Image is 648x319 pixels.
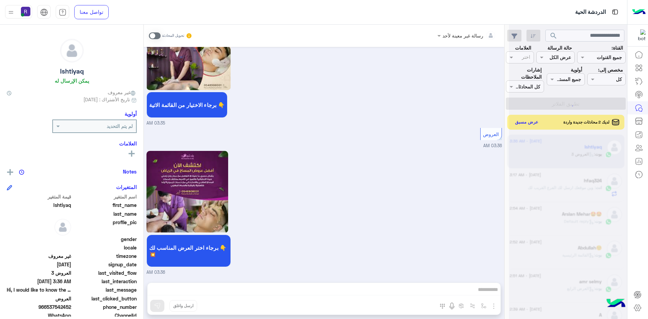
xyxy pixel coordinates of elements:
[73,210,137,217] span: last_name
[7,303,71,311] span: 966537542452
[73,312,137,319] span: ChannelId
[83,96,130,103] span: تاريخ الأشتراك : [DATE]
[73,286,137,293] span: last_message
[611,8,619,16] img: tab
[73,269,137,276] span: last_visited_flow
[19,169,24,175] img: notes
[7,312,71,319] span: 2
[149,102,225,108] span: برجاء الاختيار من القائمة الاتية 👇
[56,5,69,19] a: tab
[40,8,48,16] img: tab
[54,219,71,236] img: defaultAdmin.png
[483,131,499,137] span: العروض
[7,169,13,175] img: add
[562,100,574,112] div: loading...
[73,278,137,285] span: last_interaction
[7,236,71,243] span: null
[483,143,502,148] span: 03:36 AM
[108,89,137,96] span: غير معروف
[60,68,84,75] h5: Ishtiyaq
[73,219,137,234] span: profile_pic
[506,98,626,110] button: تطبيق الفلاتر
[123,168,137,175] h6: Notes
[7,286,71,293] span: Hi, I would like to know the cost of your spa services
[146,151,228,233] img: Q2FwdHVyZSAoMTApLnBuZw%3D%3D.png
[60,39,83,62] img: defaultAdmin.png
[506,66,542,81] label: إشارات الملاحظات
[73,193,137,200] span: اسم المتغير
[146,8,231,90] img: Q2FwdHVyZSAoMykucG5n.png
[7,252,71,260] span: غير معروف
[59,8,66,16] img: tab
[162,33,184,38] small: تحويل المحادثة
[73,261,137,268] span: signup_date
[7,8,15,17] img: profile
[149,244,228,257] span: برجاء اختر العرض المناسب لك 👇 💥
[7,202,71,209] span: Ishtiyaq
[125,111,137,117] h6: أولوية
[632,5,646,19] img: Logo
[575,8,606,17] p: الدردشة الحية
[73,303,137,311] span: phone_number
[169,300,197,312] button: ارسل واغلق
[7,244,71,251] span: null
[633,29,646,42] img: 322853014244696
[7,193,71,200] span: قيمة المتغير
[116,184,137,190] h6: المتغيرات
[7,278,71,285] span: 2025-08-12T00:36:44.379Z
[7,261,71,268] span: 2025-08-12T00:35:05.723Z
[21,7,30,16] img: userImage
[7,269,71,276] span: العروض 3
[73,202,137,209] span: first_name
[146,269,165,276] span: 03:36 AM
[7,140,137,147] h6: العلامات
[55,78,89,84] h6: يمكن الإرسال له
[73,295,137,302] span: last_clicked_button
[7,295,71,302] span: العروض
[604,292,628,316] img: hulul-logo.png
[146,120,165,127] span: 03:35 AM
[73,236,137,243] span: gender
[73,252,137,260] span: timezone
[522,53,531,62] div: اختر
[74,5,109,19] a: تواصل معنا
[73,244,137,251] span: locale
